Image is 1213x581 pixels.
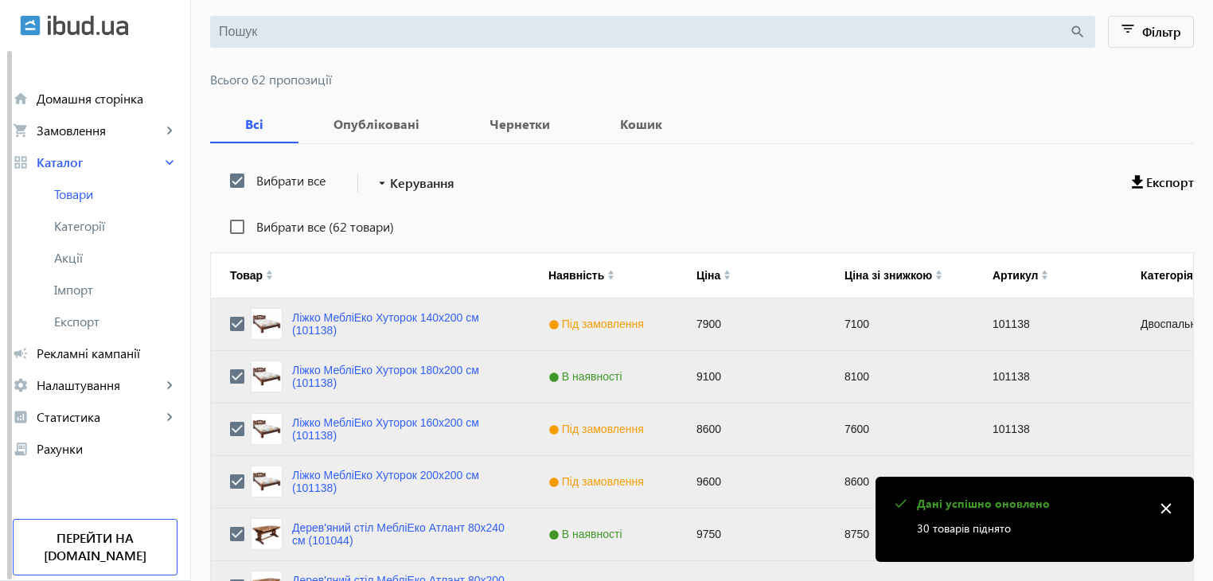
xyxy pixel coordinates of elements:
button: Керування [368,169,461,197]
a: Ліжко МебліЕко Хуторок 160х200 см (101138) [292,416,510,442]
span: Під замовлення [548,318,648,330]
span: Замовлення [37,123,162,138]
span: Категорії [54,218,177,234]
mat-icon: shopping_cart [13,123,29,138]
mat-icon: grid_view [13,154,29,170]
span: Всього 62 пропозиції [210,73,1194,86]
div: 7100 [825,298,973,350]
mat-icon: close [1154,497,1178,521]
div: Ціна [696,269,720,282]
div: 9600 [677,456,825,508]
img: ibud_text.svg [48,15,128,36]
div: 8750 [825,509,973,560]
img: arrow-up.svg [607,270,614,275]
div: 8100 [825,351,973,403]
div: Ціна зі знижкою [844,269,932,282]
img: arrow-down.svg [607,275,614,280]
span: Фільтр [1142,23,1181,40]
span: Статистика [37,409,162,425]
a: Ліжко МебліЕко Хуторок 180х200 см (101138) [292,364,510,389]
mat-icon: keyboard_arrow_right [162,377,177,393]
div: Товар [230,269,263,282]
mat-icon: campaign [13,345,29,361]
mat-icon: arrow_drop_down [374,175,390,191]
div: 101138 [973,404,1121,455]
div: 9100 [677,351,825,403]
a: Перейти на [DOMAIN_NAME] [13,519,177,575]
div: 101138 [973,456,1121,508]
span: Домашня сторінка [37,91,177,107]
span: Рекламні кампанії [37,345,177,361]
img: ibud.svg [20,15,41,36]
mat-icon: keyboard_arrow_right [162,123,177,138]
div: 7600 [825,404,973,455]
span: Налаштування [37,377,162,393]
a: Ліжко МебліЕко Хуторок 140х200 см (101138) [292,311,510,337]
img: arrow-down.svg [1041,275,1048,280]
p: 30 товарів піднято [917,520,1145,536]
span: Рахунки [37,441,177,457]
div: 9750 [677,509,825,560]
img: arrow-down.svg [935,275,942,280]
mat-icon: check [890,493,911,514]
div: Категорія [1141,269,1193,282]
img: arrow-down.svg [724,275,731,280]
div: Наявність [548,269,604,282]
mat-icon: keyboard_arrow_right [162,154,177,170]
a: Дерев'яний стіл МебліЕко Атлант 80х240 см (101044) [292,521,510,547]
mat-icon: home [13,91,29,107]
mat-icon: search [1069,23,1086,41]
b: Кошик [604,118,678,131]
div: Артикул [993,269,1038,282]
div: 8600 [677,404,825,455]
span: Під замовлення [548,475,648,488]
div: 7900 [677,298,825,350]
mat-icon: analytics [13,409,29,425]
span: Імпорт [54,282,177,298]
b: Чернетки [474,118,566,131]
div: 101138 [973,351,1121,403]
span: Під замовлення [548,423,648,435]
span: В наявності [548,370,626,383]
mat-icon: receipt_long [13,441,29,457]
img: arrow-down.svg [266,275,273,280]
span: Акції [54,250,177,266]
a: Ліжко МебліЕко Хуторок 200х200 см (101138) [292,469,510,494]
mat-icon: filter_list [1117,21,1140,43]
span: Каталог [37,154,162,170]
span: Керування [390,174,454,193]
button: Фільтр [1108,16,1195,48]
input: Пошук [219,23,1069,41]
span: Експорт [1146,174,1194,191]
img: arrow-up.svg [1041,270,1048,275]
b: Опубліковані [318,118,435,131]
p: Дані успішно оновлено [917,496,1145,512]
span: В наявності [548,528,626,540]
button: Експорт [1132,169,1194,197]
b: Всі [229,118,279,131]
img: arrow-up.svg [266,270,273,275]
label: Вибрати все (62 товари) [253,220,394,233]
span: Експорт [54,314,177,329]
div: 8600 [825,456,973,508]
img: arrow-up.svg [935,270,942,275]
mat-icon: keyboard_arrow_right [162,409,177,425]
label: Вибрати все [253,174,326,187]
mat-icon: settings [13,377,29,393]
span: Товари [54,186,177,202]
img: arrow-up.svg [724,270,731,275]
div: 101138 [973,298,1121,350]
